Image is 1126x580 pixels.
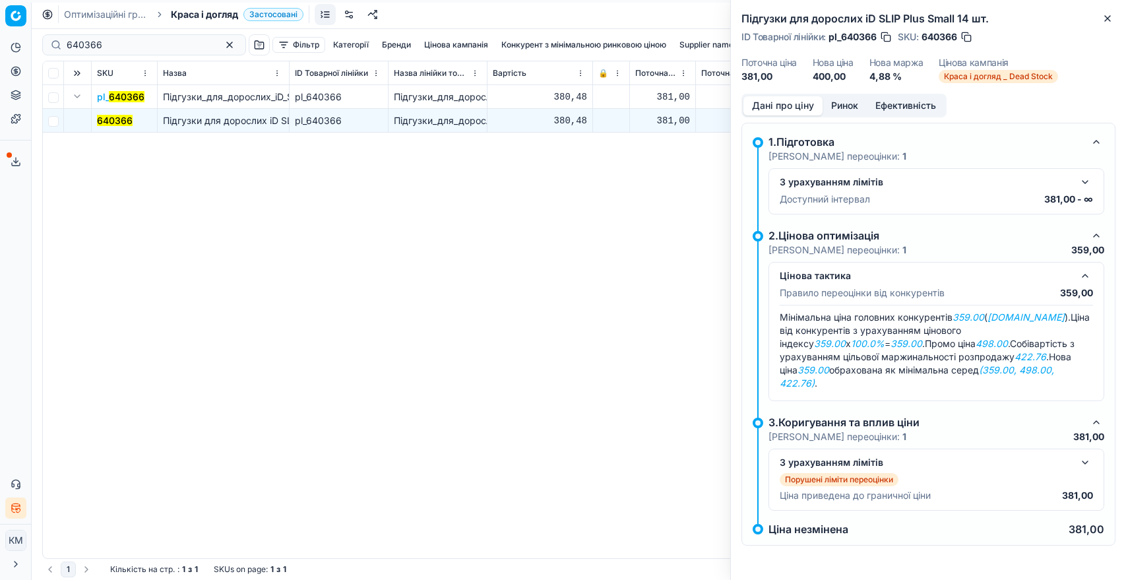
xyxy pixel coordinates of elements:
p: 381,00 [1073,430,1104,443]
em: 359.00 [953,311,984,323]
button: Бренди [377,37,416,53]
div: Підгузки_для_дорослих_iD_SLIP_Plus_Small_14_шт. [394,114,482,127]
span: SKUs on page : [214,564,268,575]
button: Ринок [823,96,867,115]
span: Ціна від конкурентів з урахуванням цінового індексу x = . [780,311,1090,349]
em: 498.00 [976,338,1008,349]
span: Назва [163,68,187,79]
em: 422.76 [1015,351,1046,362]
p: Правило переоцінки від конкурентів [780,286,945,300]
strong: з [276,564,280,575]
mark: 640366 [109,91,144,102]
em: [DOMAIN_NAME] [987,311,1065,323]
strong: з [188,564,192,575]
em: 359.00 [798,364,829,375]
strong: 1 [902,244,906,255]
button: Цінова кампанія [419,37,493,53]
p: Ціна приведена до граничної ціни [780,489,931,502]
dd: 4,88 % [869,70,923,83]
p: 359,00 [1071,243,1104,257]
input: Пошук по SKU або назві [67,38,211,51]
div: pl_640366 [295,114,383,127]
div: 381,00 [635,90,690,104]
div: Цінова тактика [780,269,1072,282]
div: 380,48 [493,114,587,127]
iframe: Intercom live chat [1071,535,1103,567]
span: pl_640366 [829,30,877,44]
span: pl_ [97,90,144,104]
div: 1.Підготовка [768,134,1083,150]
span: Мінімальна ціна головних конкурентів ( ). [780,311,1071,323]
div: : [110,564,198,575]
dt: Цінова кампанія [939,58,1058,67]
div: 381,00 [701,114,789,127]
span: Назва лінійки товарів [394,68,468,79]
h2: Підгузки для дорослих iD SLIP Plus Small 14 шт. [741,11,1115,26]
em: 359.00 [814,338,846,349]
p: Доступний інтервал [780,193,870,206]
button: Expand [69,88,85,104]
span: Краса і доглядЗастосовані [171,8,303,21]
div: 380,48 [493,90,587,104]
button: Supplier name [674,37,739,53]
strong: 1 [902,431,906,442]
span: 640366 [922,30,957,44]
div: 381,00 [635,114,690,127]
button: pl_640366 [97,90,144,104]
span: Підгузки_для_дорослих_iD_SLIP_Plus_Small_14_шт. [163,91,387,102]
p: 359,00 [1060,286,1093,300]
dt: Нова ціна [813,58,854,67]
a: Оптимізаційні групи [64,8,148,21]
strong: 1 [283,564,286,575]
p: Ціна незмінена [768,524,848,534]
span: Вартість [493,68,526,79]
span: SKU : [898,32,919,42]
strong: 1 [902,150,906,162]
button: Go to next page [78,562,94,577]
p: 381,00 [1062,489,1093,502]
button: Дані про ціну [743,96,823,115]
p: 381,00 - ∞ [1044,193,1093,206]
span: Поточна промо ціна [701,68,776,79]
button: Фільтр [272,37,325,53]
dd: 400,00 [813,70,854,83]
span: ID Товарної лінійки : [741,32,826,42]
span: КM [6,531,26,550]
button: Ефективність [867,96,945,115]
span: Кількість на стр. [110,564,175,575]
p: 381,00 [1069,524,1104,534]
strong: 1 [182,564,185,575]
div: 2.Цінова оптимізація [768,228,1083,243]
p: [PERSON_NAME] переоцінки: [768,243,906,257]
p: Порушені ліміти переоцінки [785,474,893,485]
p: [PERSON_NAME] переоцінки: [768,430,906,443]
button: 1 [61,562,76,577]
button: КM [5,530,26,551]
button: Конкурент з мінімальною ринковою ціною [496,37,672,53]
span: SKU [97,68,113,79]
div: pl_640366 [295,90,383,104]
nav: pagination [42,562,94,577]
em: 100.0% [851,338,885,349]
nav: breadcrumb [64,8,303,21]
div: Підгузки_для_дорослих_iD_SLIP_Plus_Small_14_шт. [394,90,482,104]
div: 381,00 [701,90,789,104]
span: Краса і догляд _ Dead Stock [939,70,1058,83]
div: З урахуванням лімітів [780,456,1072,469]
em: 359.00 [891,338,922,349]
span: Застосовані [243,8,303,21]
mark: 640366 [97,115,133,126]
button: 640366 [97,114,133,127]
span: Нова ціна обрахована як мінімальна серед . [780,351,1071,389]
button: Go to previous page [42,562,58,577]
span: Підгузки для дорослих iD SLIP Plus Small 14 шт. [163,115,377,126]
button: Категорії [328,37,374,53]
div: 3.Коригування та вплив ціни [768,414,1083,430]
dt: Поточна ціна [741,58,797,67]
span: Краса і догляд [171,8,238,21]
p: [PERSON_NAME] переоцінки: [768,150,906,163]
div: З урахуванням лімітів [780,176,1072,189]
span: Поточна ціна [635,68,677,79]
button: Expand all [69,65,85,81]
span: 🔒 [598,68,608,79]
